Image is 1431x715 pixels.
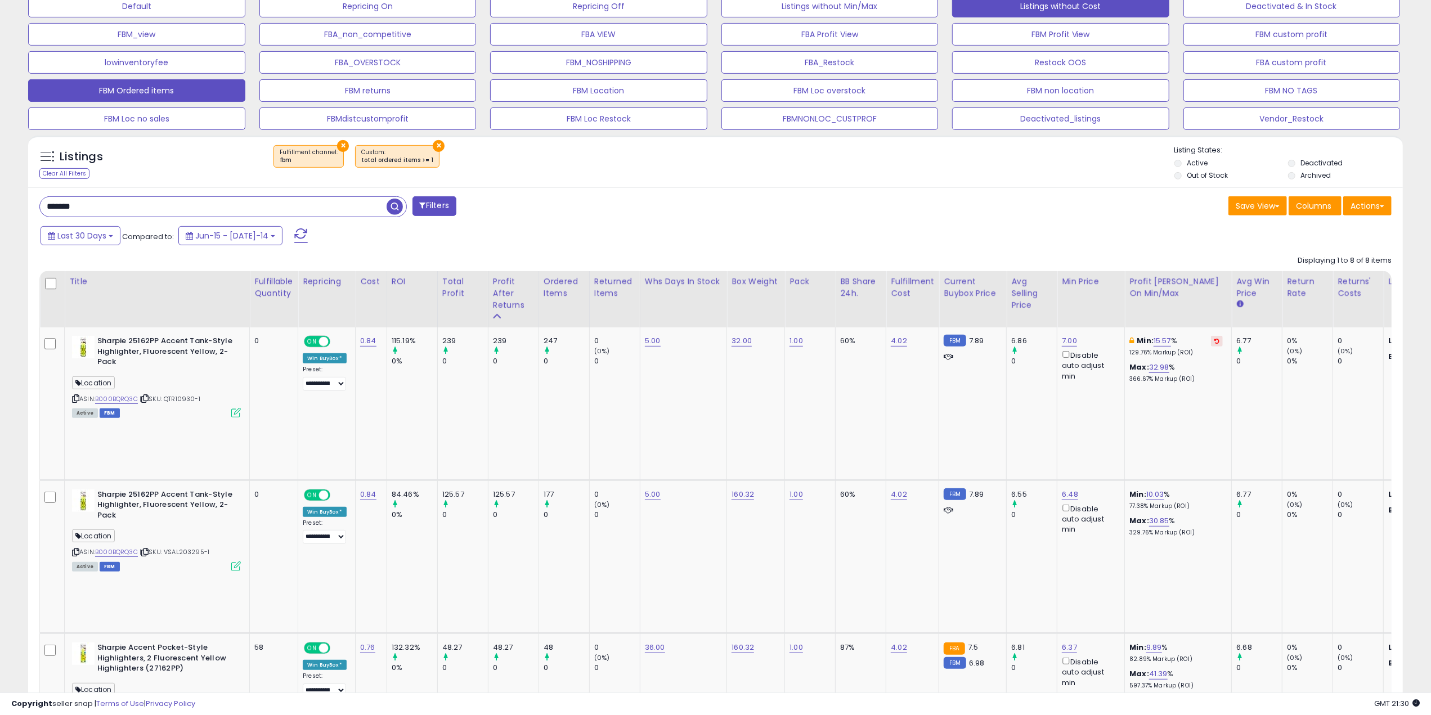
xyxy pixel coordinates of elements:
[1343,196,1392,215] button: Actions
[1287,276,1328,299] div: Return Rate
[1149,362,1169,373] a: 32.98
[392,336,437,346] div: 115.19%
[1011,510,1057,520] div: 0
[968,642,978,653] span: 7.5
[1298,255,1392,266] div: Displaying 1 to 8 of 8 items
[442,642,488,653] div: 48.27
[11,699,195,709] div: seller snap | |
[721,79,939,102] button: FBM Loc overstock
[329,337,347,347] span: OFF
[594,642,640,653] div: 0
[1236,642,1282,653] div: 6.68
[41,226,120,245] button: Last 30 Days
[1129,529,1223,537] p: 329.76% Markup (ROI)
[146,698,195,709] a: Privacy Policy
[1129,668,1149,679] b: Max:
[1062,276,1120,287] div: Min Price
[433,140,445,152] button: ×
[28,107,245,130] button: FBM Loc no sales
[305,490,319,500] span: ON
[1338,276,1379,299] div: Returns' Costs
[329,490,347,500] span: OFF
[490,51,707,74] button: FBM_NOSHIPPING
[442,663,488,673] div: 0
[140,394,200,403] span: | SKU: QTR10930-1
[544,276,585,299] div: Ordered Items
[254,489,289,500] div: 0
[544,489,589,500] div: 177
[944,488,966,500] small: FBM
[594,347,610,356] small: (0%)
[944,335,966,347] small: FBM
[1129,655,1223,663] p: 82.89% Markup (ROI)
[891,489,907,500] a: 4.02
[1287,336,1333,346] div: 0%
[72,376,115,389] span: Location
[891,276,934,299] div: Fulfillment Cost
[969,335,984,346] span: 7.89
[72,336,95,358] img: 418cXZaXKbL._SL40_.jpg
[442,276,483,299] div: Total Profit
[1287,510,1333,520] div: 0%
[840,642,877,653] div: 87%
[594,663,640,673] div: 0
[840,336,877,346] div: 60%
[732,335,752,347] a: 32.00
[1338,347,1353,356] small: (0%)
[789,642,803,653] a: 1.00
[60,149,103,165] h5: Listings
[1289,196,1342,215] button: Columns
[28,79,245,102] button: FBM Ordered items
[952,23,1169,46] button: FBM Profit View
[544,510,589,520] div: 0
[392,356,437,366] div: 0%
[329,644,347,653] span: OFF
[1236,299,1243,309] small: Avg Win Price.
[97,336,234,370] b: Sharpie 25162PP Accent Tank-Style Highlighter, Fluorescent Yellow, 2-Pack
[1129,516,1223,537] div: %
[1236,356,1282,366] div: 0
[254,276,293,299] div: Fulfillable Quantity
[259,51,477,74] button: FBA_OVERSTOCK
[303,672,347,698] div: Preset:
[122,231,174,242] span: Compared to:
[1287,489,1333,500] div: 0%
[1338,653,1353,662] small: (0%)
[891,335,907,347] a: 4.02
[72,336,241,416] div: ASIN:
[1129,682,1223,690] p: 597.37% Markup (ROI)
[1149,515,1169,527] a: 30.85
[1338,336,1383,346] div: 0
[544,642,589,653] div: 48
[1187,170,1228,180] label: Out of Stock
[1129,349,1223,357] p: 129.76% Markup (ROI)
[28,51,245,74] button: lowinventoryfee
[1338,642,1383,653] div: 0
[254,336,289,346] div: 0
[645,489,661,500] a: 5.00
[392,510,437,520] div: 0%
[1011,489,1057,500] div: 6.55
[1183,107,1401,130] button: Vendor_Restock
[1011,356,1057,366] div: 0
[442,489,488,500] div: 125.57
[361,156,433,164] div: total ordered items >= 1
[95,394,138,404] a: B000BQRQ3C
[1154,335,1171,347] a: 15.57
[140,547,209,556] span: | SKU: VSAL203295-1
[952,79,1169,102] button: FBM non location
[944,642,965,655] small: FBA
[969,489,984,500] span: 7.89
[1129,669,1223,690] div: %
[1062,489,1078,500] a: 6.48
[303,366,347,391] div: Preset:
[1062,349,1116,381] div: Disable auto adjust min
[891,642,907,653] a: 4.02
[1296,200,1331,212] span: Columns
[69,276,245,287] div: Title
[28,23,245,46] button: FBM_view
[95,547,138,557] a: B000BQRQ3C
[594,356,640,366] div: 0
[72,489,95,512] img: 418cXZaXKbL._SL40_.jpg
[1137,335,1154,346] b: Min:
